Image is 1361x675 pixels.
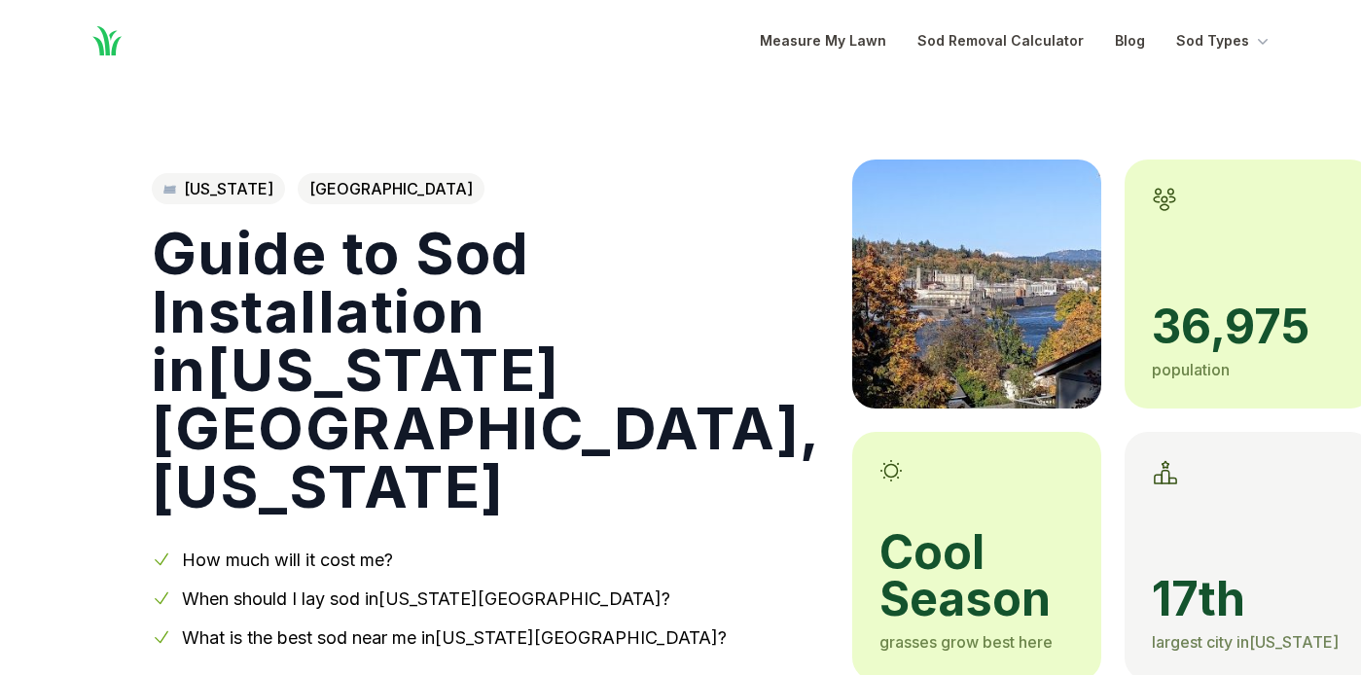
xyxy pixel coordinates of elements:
a: Sod Removal Calculator [917,29,1084,53]
a: [US_STATE] [152,173,285,204]
span: grasses grow best here [879,632,1053,652]
span: population [1152,360,1230,379]
span: cool season [879,529,1074,622]
img: A picture of Oregon City [852,160,1101,409]
span: 36,975 [1152,303,1346,350]
a: How much will it cost me? [182,550,393,570]
a: Blog [1115,29,1145,53]
a: Measure My Lawn [760,29,886,53]
span: largest city in [US_STATE] [1152,632,1339,652]
button: Sod Types [1176,29,1272,53]
h1: Guide to Sod Installation in [US_STATE][GEOGRAPHIC_DATA] , [US_STATE] [152,224,821,515]
img: Oregon state outline [163,185,176,195]
span: [GEOGRAPHIC_DATA] [298,173,484,204]
span: 17th [1152,576,1346,622]
a: When should I lay sod in[US_STATE][GEOGRAPHIC_DATA]? [182,588,670,609]
a: What is the best sod near me in[US_STATE][GEOGRAPHIC_DATA]? [182,627,727,648]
